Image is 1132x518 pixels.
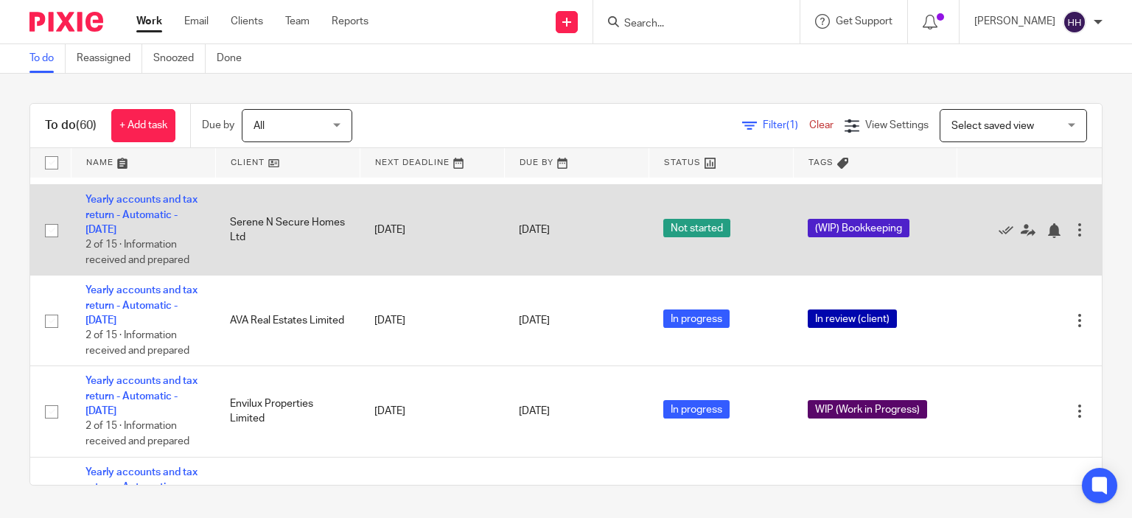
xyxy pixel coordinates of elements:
a: Mark as done [999,223,1021,237]
span: WIP (Work in Progress) [808,400,927,419]
a: Reports [332,14,368,29]
p: Due by [202,118,234,133]
td: AVA Real Estates Limited [215,276,360,366]
span: [DATE] [519,315,550,326]
img: svg%3E [1063,10,1086,34]
td: [DATE] [360,276,504,366]
span: (WIP) Bookkeeping [808,219,909,237]
span: In review (client) [808,309,897,328]
h1: To do [45,118,97,133]
span: Filter [763,120,809,130]
img: Pixie [29,12,103,32]
span: Select saved view [951,121,1034,131]
a: Snoozed [153,44,206,73]
a: To do [29,44,66,73]
td: [DATE] [360,185,504,276]
span: Tags [808,158,834,167]
span: [DATE] [519,225,550,235]
span: In progress [663,400,730,419]
a: Clear [809,120,834,130]
span: All [254,121,265,131]
p: [PERSON_NAME] [974,14,1055,29]
span: Get Support [836,16,892,27]
a: Work [136,14,162,29]
a: Reassigned [77,44,142,73]
span: 2 of 15 · Information received and prepared [85,421,189,447]
a: Clients [231,14,263,29]
span: [DATE] [519,406,550,416]
a: Yearly accounts and tax return - Automatic - [DATE] [85,195,198,235]
td: Serene N Secure Homes Ltd [215,185,360,276]
a: Yearly accounts and tax return - Automatic - [DATE] [85,467,198,508]
span: (60) [76,119,97,131]
span: In progress [663,309,730,328]
a: Yearly accounts and tax return - Automatic - [DATE] [85,376,198,416]
a: + Add task [111,109,175,142]
a: Yearly accounts and tax return - Automatic - [DATE] [85,285,198,326]
span: View Settings [865,120,929,130]
span: Not started [663,219,730,237]
span: 2 of 15 · Information received and prepared [85,239,189,265]
input: Search [623,18,755,31]
td: [DATE] [360,366,504,457]
a: Team [285,14,310,29]
span: (1) [786,120,798,130]
td: Envilux Properties Limited [215,366,360,457]
a: Email [184,14,209,29]
a: Done [217,44,253,73]
span: 2 of 15 · Information received and prepared [85,331,189,357]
